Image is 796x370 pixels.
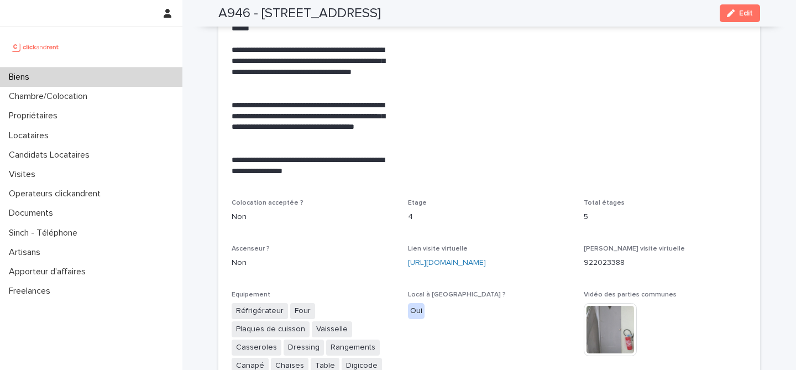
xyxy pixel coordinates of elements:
[4,131,57,141] p: Locataires
[408,246,468,252] span: Lien visite virtuelle
[4,189,109,199] p: Operateurs clickandrent
[232,291,270,298] span: Equipement
[4,91,96,102] p: Chambre/Colocation
[312,321,352,337] span: Vaisselle
[4,72,38,82] p: Biens
[584,246,685,252] span: [PERSON_NAME] visite virtuelle
[739,9,753,17] span: Edit
[326,340,380,356] span: Rangements
[232,257,395,269] p: Non
[9,36,62,58] img: UCB0brd3T0yccxBKYDjQ
[290,303,315,319] span: Four
[4,150,98,160] p: Candidats Locataires
[284,340,324,356] span: Dressing
[4,208,62,218] p: Documents
[408,200,427,206] span: Etage
[408,259,486,267] a: [URL][DOMAIN_NAME]
[232,321,310,337] span: Plaques de cuisson
[232,211,395,223] p: Non
[584,291,677,298] span: Vidéo des parties communes
[232,303,288,319] span: Réfrigérateur
[4,228,86,238] p: Sinch - Téléphone
[408,291,506,298] span: Local à [GEOGRAPHIC_DATA] ?
[4,247,49,258] p: Artisans
[232,246,270,252] span: Ascenseur ?
[4,267,95,277] p: Apporteur d'affaires
[720,4,760,22] button: Edit
[584,211,747,223] p: 5
[584,257,747,269] p: 922023388
[4,169,44,180] p: Visites
[408,211,571,223] p: 4
[218,6,381,22] h2: A946 - [STREET_ADDRESS]
[4,286,59,296] p: Freelances
[408,303,425,319] div: Oui
[232,200,303,206] span: Colocation acceptée ?
[4,111,66,121] p: Propriétaires
[584,200,625,206] span: Total étages
[232,340,281,356] span: Casseroles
